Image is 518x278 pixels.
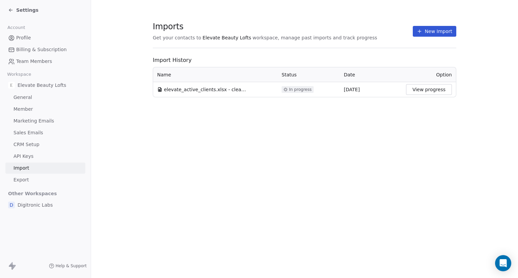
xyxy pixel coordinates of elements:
[16,58,52,65] span: Team Members
[5,151,85,162] a: API Keys
[5,127,85,138] a: Sales Emails
[13,94,32,101] span: General
[5,139,85,150] a: CRM Setup
[289,87,312,92] span: In progress
[282,72,297,77] span: Status
[153,34,201,41] span: Get your contacts to
[8,202,15,208] span: D
[5,115,85,127] a: Marketing Emails
[13,117,54,125] span: Marketing Emails
[344,72,355,77] span: Date
[13,153,33,160] span: API Keys
[5,56,85,67] a: Team Members
[5,44,85,55] a: Billing & Subscription
[5,104,85,115] a: Member
[5,32,85,43] a: Profile
[157,71,171,78] span: Name
[16,34,31,41] span: Profile
[4,23,28,33] span: Account
[5,174,85,185] a: Export
[16,7,38,13] span: Settings
[153,56,456,64] span: Import History
[49,263,87,269] a: Help & Support
[13,106,33,113] span: Member
[13,165,29,172] span: Import
[8,7,38,13] a: Settings
[5,163,85,174] a: Import
[18,202,53,208] span: Digitronic Labs
[13,176,29,183] span: Export
[495,255,511,271] div: Open Intercom Messenger
[203,34,251,41] span: Elevate Beauty Lofts
[406,84,452,95] button: View progress
[253,34,377,41] span: workspace, manage past imports and track progress
[153,22,377,32] span: Imports
[8,82,15,89] img: Elevate_logo_E.png
[5,92,85,103] a: General
[413,26,456,37] button: New Import
[18,82,66,89] span: Elevate Beauty Lofts
[13,129,43,136] span: Sales Emails
[4,69,34,79] span: Workspace
[56,263,87,269] span: Help & Support
[16,46,67,53] span: Billing & Subscription
[344,86,398,93] div: [DATE]
[436,72,452,77] span: Option
[164,86,248,93] span: elevate_active_clients.xlsx - clean list.csv
[13,141,39,148] span: CRM Setup
[5,188,60,199] span: Other Workspaces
